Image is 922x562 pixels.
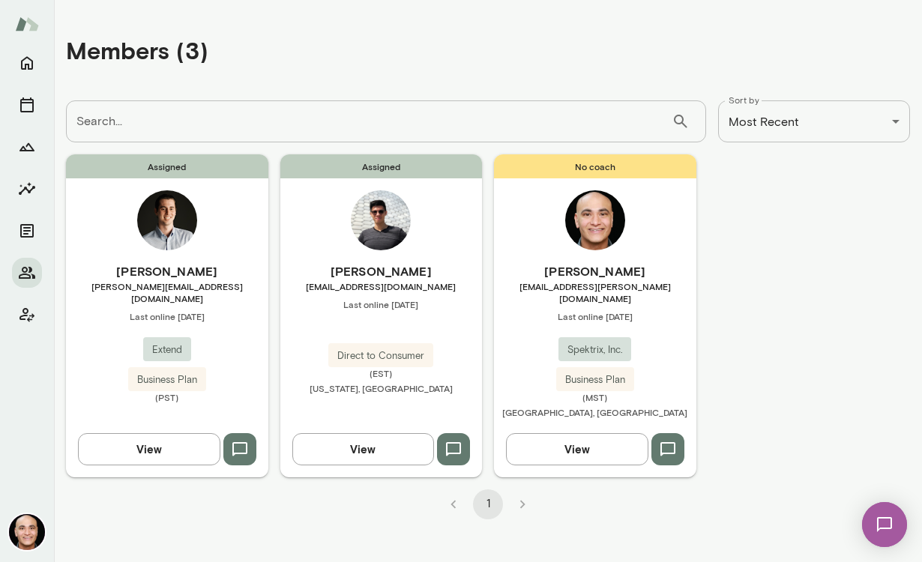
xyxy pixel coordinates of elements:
[12,48,42,78] button: Home
[565,190,625,250] img: James Menezes
[280,154,483,178] span: Assigned
[66,154,268,178] span: Assigned
[494,310,696,322] span: Last online [DATE]
[558,342,631,357] span: Spektrix, Inc.
[494,262,696,280] h6: [PERSON_NAME]
[128,372,206,387] span: Business Plan
[78,433,220,465] button: View
[494,154,696,178] span: No coach
[9,514,45,550] img: James Menezes
[292,433,435,465] button: View
[718,100,910,142] div: Most Recent
[12,132,42,162] button: Growth Plan
[494,391,696,403] span: (MST)
[729,94,759,106] label: Sort by
[66,391,268,403] span: (PST)
[143,342,191,357] span: Extend
[137,190,197,250] img: Dean Poplawski
[280,298,483,310] span: Last online [DATE]
[502,407,687,417] span: [GEOGRAPHIC_DATA], [GEOGRAPHIC_DATA]
[12,90,42,120] button: Sessions
[506,433,648,465] button: View
[66,280,268,304] span: [PERSON_NAME][EMAIL_ADDRESS][DOMAIN_NAME]
[66,310,268,322] span: Last online [DATE]
[12,300,42,330] button: Client app
[280,367,483,379] span: (EST)
[12,216,42,246] button: Documents
[15,10,39,38] img: Mento
[66,36,208,64] h4: Members (3)
[12,174,42,204] button: Insights
[12,258,42,288] button: Members
[328,348,433,363] span: Direct to Consumer
[66,262,268,280] h6: [PERSON_NAME]
[436,489,540,519] nav: pagination navigation
[66,477,910,519] div: pagination
[351,190,411,250] img: Yan Sim
[310,383,453,393] span: [US_STATE], [GEOGRAPHIC_DATA]
[556,372,634,387] span: Business Plan
[280,280,483,292] span: [EMAIL_ADDRESS][DOMAIN_NAME]
[473,489,503,519] button: page 1
[494,280,696,304] span: [EMAIL_ADDRESS][PERSON_NAME][DOMAIN_NAME]
[280,262,483,280] h6: [PERSON_NAME]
